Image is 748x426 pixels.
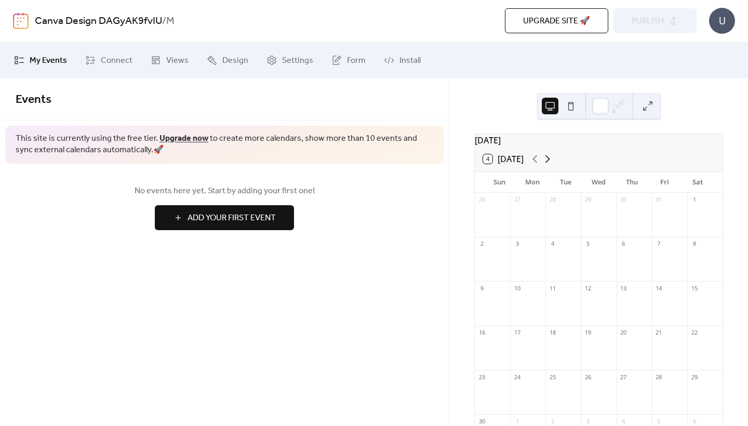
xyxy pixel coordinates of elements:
div: U [709,8,735,34]
div: 3 [584,417,592,425]
div: 26 [478,196,486,204]
div: 5 [655,417,663,425]
div: 16 [478,329,486,337]
div: 9 [478,284,486,292]
span: Design [222,55,248,67]
span: Connect [101,55,132,67]
div: 27 [620,373,627,381]
div: Tue [549,172,582,193]
div: 27 [513,196,521,204]
a: My Events [6,46,75,74]
div: 30 [620,196,627,204]
b: / [162,11,166,31]
div: 20 [620,329,627,337]
div: 1 [690,196,698,204]
div: 24 [513,373,521,381]
span: Install [399,55,421,67]
div: 26 [584,373,592,381]
div: 6 [620,240,627,248]
b: M [166,11,175,31]
span: This site is currently using the free tier. to create more calendars, show more than 10 events an... [16,133,433,156]
div: 28 [655,373,663,381]
div: 28 [549,196,556,204]
div: Mon [516,172,550,193]
span: Upgrade site 🚀 [523,15,590,28]
div: 15 [690,284,698,292]
a: Add Your First Event [16,205,433,230]
div: Wed [582,172,616,193]
div: 17 [513,329,521,337]
a: Views [143,46,196,74]
a: Install [376,46,429,74]
div: 19 [584,329,592,337]
button: Add Your First Event [155,205,294,230]
div: 12 [584,284,592,292]
a: Upgrade now [159,130,208,147]
div: 30 [478,417,486,425]
a: Settings [259,46,321,74]
div: Sat [681,172,714,193]
div: 11 [549,284,556,292]
div: 18 [549,329,556,337]
div: 8 [690,240,698,248]
div: 4 [549,240,556,248]
a: Form [324,46,373,74]
div: 22 [690,329,698,337]
div: 29 [584,196,592,204]
div: Sun [483,172,516,193]
span: No events here yet. Start by adding your first one! [16,185,433,197]
div: 31 [655,196,663,204]
div: 2 [549,417,556,425]
div: 23 [478,373,486,381]
div: Thu [615,172,648,193]
div: 25 [549,373,556,381]
span: Add Your First Event [188,212,276,224]
img: logo [13,12,29,29]
a: Canva Design DAGyAK9fvIU [35,11,162,31]
div: 13 [620,284,627,292]
span: My Events [30,55,67,67]
div: 6 [690,417,698,425]
a: Design [199,46,256,74]
div: 4 [620,417,627,425]
div: 14 [655,284,663,292]
div: [DATE] [475,134,723,147]
button: 4[DATE] [479,152,527,166]
div: Fri [648,172,682,193]
div: 21 [655,329,663,337]
span: Form [347,55,366,67]
span: Views [166,55,189,67]
div: 7 [655,240,663,248]
div: 3 [513,240,521,248]
button: Upgrade site 🚀 [505,8,608,33]
span: Events [16,88,51,111]
span: Settings [282,55,313,67]
div: 5 [584,240,592,248]
div: 29 [690,373,698,381]
div: 2 [478,240,486,248]
div: 1 [513,417,521,425]
a: Connect [77,46,140,74]
div: 10 [513,284,521,292]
